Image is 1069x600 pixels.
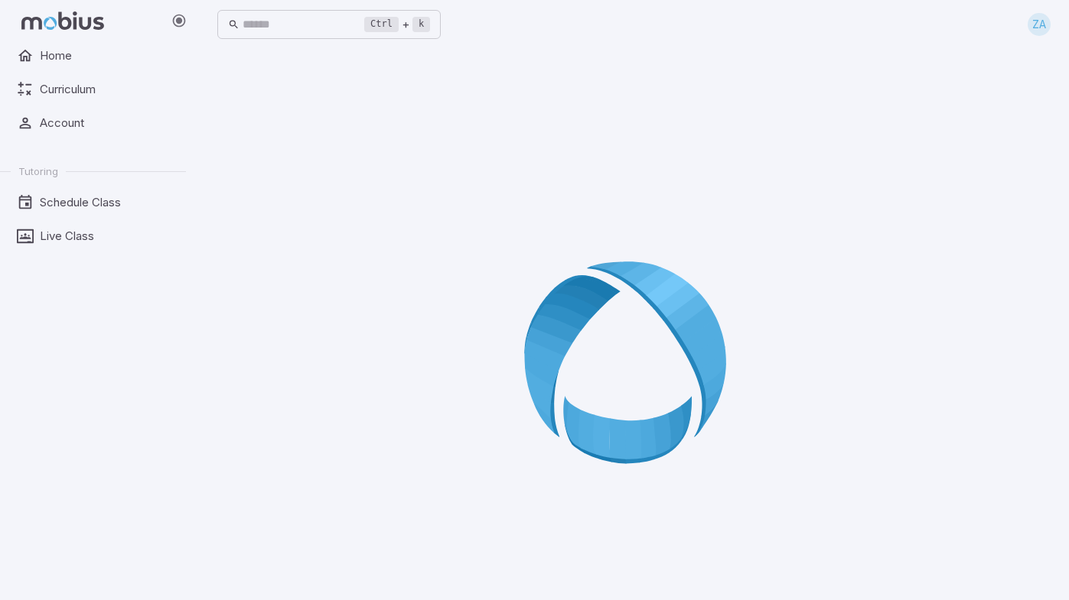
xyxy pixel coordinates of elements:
[40,194,175,211] span: Schedule Class
[412,17,430,32] kbd: k
[40,115,175,131] span: Account
[18,164,58,178] span: Tutoring
[40,228,175,245] span: Live Class
[364,15,430,34] div: +
[40,47,175,64] span: Home
[1028,13,1051,36] div: ZA
[40,81,175,98] span: Curriculum
[364,17,399,32] kbd: Ctrl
